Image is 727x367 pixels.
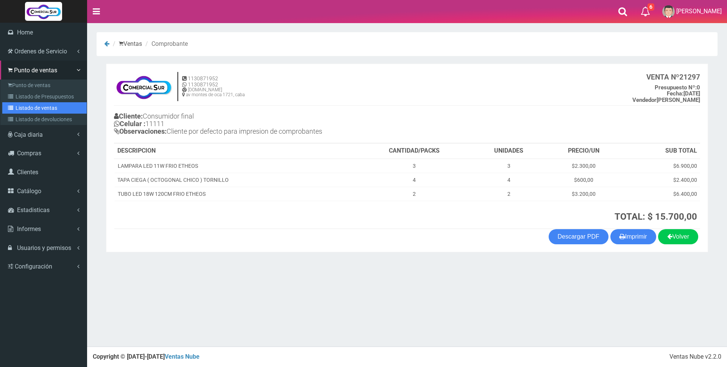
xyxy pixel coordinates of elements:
[165,353,200,360] a: Ventas Nube
[545,187,622,201] td: $3.200,00
[615,211,697,222] strong: TOTAL: $ 15.700,00
[667,90,683,97] strong: Fecha:
[676,8,722,15] span: [PERSON_NAME]
[622,173,700,187] td: $2.400,00
[17,150,41,157] span: Compras
[655,84,697,91] strong: Presupuesto Nº:
[17,244,71,251] span: Usuarios y permisos
[667,90,700,97] b: [DATE]
[14,48,67,55] span: Ordenes de Servicio
[473,159,545,173] td: 3
[2,102,87,114] a: Listado de ventas
[356,144,473,159] th: CANTIDAD/PACKS
[655,84,700,91] b: 0
[662,5,675,18] img: User Image
[114,187,356,201] td: TUBO LED 18W 120CM FRIO ETHEOS
[114,159,356,173] td: LAMPARA LED 11W FRIO ETHEOS
[2,114,87,125] a: Listado de devoluciones
[182,76,245,87] h5: 1130871952 1130871952
[622,159,700,173] td: $6.900,00
[632,97,657,103] strong: Vendedor
[93,353,200,360] strong: Copyright © [DATE]-[DATE]
[658,229,698,244] a: Volver
[114,111,407,139] h4: Consumidor final 11111 Cliente por defecto para impresion de comprobantes
[17,187,41,195] span: Catálogo
[545,159,622,173] td: $2.300,00
[356,187,473,201] td: 2
[144,40,188,48] li: Comprobante
[669,353,721,361] div: Ventas Nube v2.2.0
[114,112,143,120] b: Cliente:
[545,173,622,187] td: $600,00
[610,229,656,244] button: Imprimir
[473,187,545,201] td: 2
[622,144,700,159] th: SUB TOTAL
[114,120,145,128] b: Celular :
[114,144,356,159] th: DESCRIPCION
[114,72,173,102] img: f695dc5f3a855ddc19300c990e0c55a2.jpg
[622,187,700,201] td: $6.400,00
[646,73,700,81] b: 21297
[17,169,38,176] span: Clientes
[2,80,87,91] a: Punto de ventas
[356,159,473,173] td: 3
[647,3,654,11] span: 6
[2,91,87,102] a: Listado de Presupuestos
[632,97,700,103] b: [PERSON_NAME]
[646,73,679,81] strong: VENTA Nº
[473,144,545,159] th: UNIDADES
[17,225,41,233] span: Informes
[17,206,50,214] span: Estadisticas
[473,173,545,187] td: 4
[545,144,622,159] th: PRECIO/UN
[14,131,43,138] span: Caja diaria
[14,67,57,74] span: Punto de ventas
[114,173,356,187] td: TAPA CIEGA ( OCTOGONAL CHICO ) TORNILLO
[356,173,473,187] td: 4
[114,127,167,135] b: Observaciones:
[25,2,62,21] img: Logo grande
[182,87,245,97] h6: [DOMAIN_NAME] av montes de oca 1721, caba
[17,29,33,36] span: Home
[15,263,52,270] span: Configuración
[549,229,608,244] a: Descargar PDF
[111,40,142,48] li: Ventas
